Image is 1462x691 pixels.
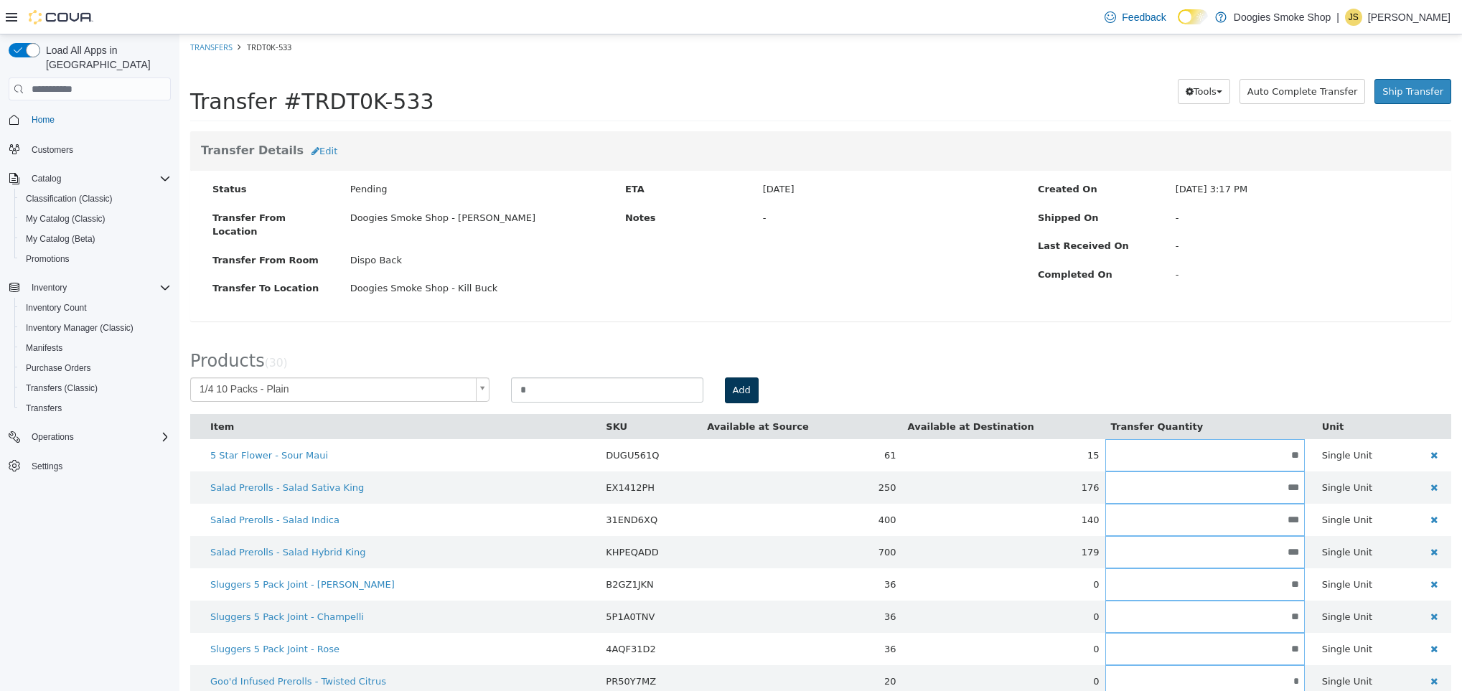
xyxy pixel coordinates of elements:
[20,359,171,377] span: Purchase Orders
[426,545,474,555] span: B2GZ1JKN
[11,316,85,337] span: Products
[1143,385,1167,400] button: Unit
[3,109,177,130] button: Home
[1345,9,1362,26] div: Jerica Sherlock
[985,148,1260,162] div: [DATE] 3:17 PM
[85,322,108,335] small: ( )
[14,318,177,338] button: Inventory Manager (Classic)
[11,343,310,367] a: 1/4 10 Packs - Plain
[11,344,291,367] span: 1/4 10 Packs - Plain
[545,343,579,369] button: Add
[14,338,177,358] button: Manifests
[848,177,985,191] label: Shipped On
[14,209,177,229] button: My Catalog (Classic)
[32,282,67,293] span: Inventory
[1122,10,1166,24] span: Feedback
[985,205,1260,219] div: -
[699,448,717,459] span: 250
[705,609,717,620] span: 36
[426,480,478,491] span: 31END6XQ
[20,319,171,337] span: Inventory Manager (Classic)
[3,456,177,476] button: Settings
[728,385,858,400] button: Available at Destination
[3,138,177,159] button: Customers
[426,641,477,652] span: PR50Y7MZ
[1060,44,1186,70] button: Auto Complete Transfer
[705,415,717,426] span: 61
[1349,9,1359,26] span: JS
[20,299,171,316] span: Inventory Count
[14,298,177,318] button: Inventory Count
[902,448,920,459] span: 176
[1143,545,1194,555] span: Single Unit
[14,249,177,269] button: Promotions
[160,219,435,233] div: Dispo Back
[26,342,62,354] span: Manifests
[1143,641,1194,652] span: Single Unit
[435,177,573,191] label: Notes
[1336,9,1339,26] p: |
[32,173,61,184] span: Catalog
[32,114,55,126] span: Home
[985,233,1260,248] div: -
[31,385,57,400] button: Item
[31,545,215,555] a: Sluggers 5 Pack Joint - [PERSON_NAME]
[1014,52,1037,62] span: Tools
[902,512,920,523] span: 179
[14,378,177,398] button: Transfers (Classic)
[848,148,985,162] label: Created On
[1143,577,1194,588] span: Single Unit
[90,322,104,335] span: 30
[31,641,207,652] a: Goo'd Infused Prerolls - Twisted Citrus
[11,55,255,80] span: Transfer #TRDT0K-533
[31,512,187,523] a: Salad Prerolls - Salad Hybrid King
[998,44,1051,70] button: Tools
[31,609,160,620] a: Sluggers 5 Pack Joint - Rose
[26,279,72,296] button: Inventory
[26,457,171,475] span: Settings
[908,415,920,426] span: 15
[32,461,62,472] span: Settings
[29,10,93,24] img: Cova
[699,512,717,523] span: 700
[426,385,451,400] button: SKU
[26,213,106,225] span: My Catalog (Classic)
[1243,636,1266,657] button: Delete
[22,219,160,233] label: Transfer From Room
[1143,415,1194,426] span: Single Unit
[1143,480,1194,491] span: Single Unit
[705,577,717,588] span: 36
[573,177,848,191] div: -
[1243,604,1266,625] button: Delete
[20,400,171,417] span: Transfers
[14,398,177,418] button: Transfers
[26,170,67,187] button: Catalog
[1143,609,1194,620] span: Single Unit
[26,193,113,205] span: Classification (Classic)
[1068,52,1178,62] span: Auto Complete Transfer
[1243,410,1266,431] button: Delete
[20,230,171,248] span: My Catalog (Beta)
[3,278,177,298] button: Inventory
[705,545,717,555] span: 36
[20,210,171,227] span: My Catalog (Classic)
[20,319,139,337] a: Inventory Manager (Classic)
[32,431,74,443] span: Operations
[26,362,91,374] span: Purchase Orders
[14,229,177,249] button: My Catalog (Beta)
[705,641,717,652] span: 20
[426,512,479,523] span: KHPEQADD
[902,480,920,491] span: 140
[20,380,171,397] span: Transfers (Classic)
[9,103,171,514] nav: Complex example
[20,339,68,357] a: Manifests
[426,577,475,588] span: 5P1A0TNV
[20,380,103,397] a: Transfers (Classic)
[26,302,87,314] span: Inventory Count
[20,299,93,316] a: Inventory Count
[20,190,118,207] a: Classification (Classic)
[699,480,717,491] span: 400
[932,385,1027,400] button: Transfer Quantity
[31,577,184,588] a: Sluggers 5 Pack Joint - Champelli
